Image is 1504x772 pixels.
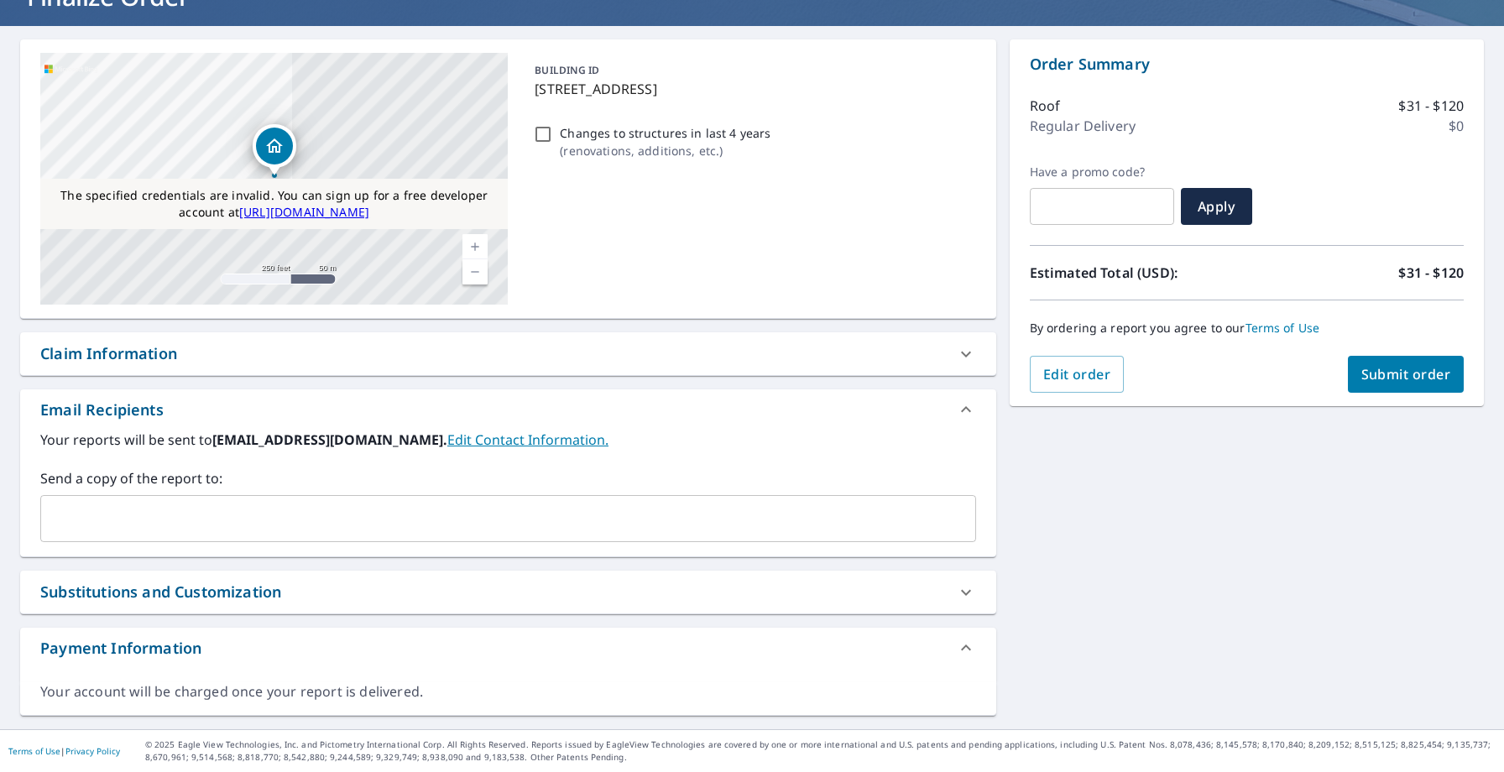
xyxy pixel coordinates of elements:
[40,468,976,488] label: Send a copy of the report to:
[535,79,969,99] p: [STREET_ADDRESS]
[1194,197,1239,216] span: Apply
[40,399,164,421] div: Email Recipients
[1030,263,1247,283] p: Estimated Total (USD):
[1030,356,1125,393] button: Edit order
[1348,356,1465,393] button: Submit order
[462,259,488,284] a: Current Level 17, Zoom Out
[1181,188,1252,225] button: Apply
[40,179,508,229] div: The specified credentials are invalid. You can sign up for a free developer account at http://www...
[1030,164,1174,180] label: Have a promo code?
[1398,263,1464,283] p: $31 - $120
[560,142,770,159] p: ( renovations, additions, etc. )
[145,738,1496,764] p: © 2025 Eagle View Technologies, Inc. and Pictometry International Corp. All Rights Reserved. Repo...
[1030,116,1136,136] p: Regular Delivery
[462,234,488,259] a: Current Level 17, Zoom In
[1043,365,1111,383] span: Edit order
[40,637,201,660] div: Payment Information
[1030,53,1464,76] p: Order Summary
[20,389,996,430] div: Email Recipients
[1361,365,1451,383] span: Submit order
[20,628,996,668] div: Payment Information
[1030,321,1464,336] p: By ordering a report you agree to our
[40,342,177,365] div: Claim Information
[8,745,60,757] a: Terms of Use
[1398,96,1464,116] p: $31 - $120
[65,745,120,757] a: Privacy Policy
[447,430,608,449] a: EditContactInfo
[40,430,976,450] label: Your reports will be sent to
[1030,96,1061,116] p: Roof
[212,430,447,449] b: [EMAIL_ADDRESS][DOMAIN_NAME].
[253,124,296,176] div: Dropped pin, building 1, Residential property, 61 Paradise Rd Crested Butte, CO 81225
[1245,320,1320,336] a: Terms of Use
[560,124,770,142] p: Changes to structures in last 4 years
[40,682,976,702] div: Your account will be charged once your report is delivered.
[535,63,599,77] p: BUILDING ID
[40,581,281,603] div: Substitutions and Customization
[20,571,996,613] div: Substitutions and Customization
[1449,116,1464,136] p: $0
[239,204,369,220] a: [URL][DOMAIN_NAME]
[40,179,508,229] div: The specified credentials are invalid. You can sign up for a free developer account at
[8,746,120,756] p: |
[20,332,996,375] div: Claim Information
